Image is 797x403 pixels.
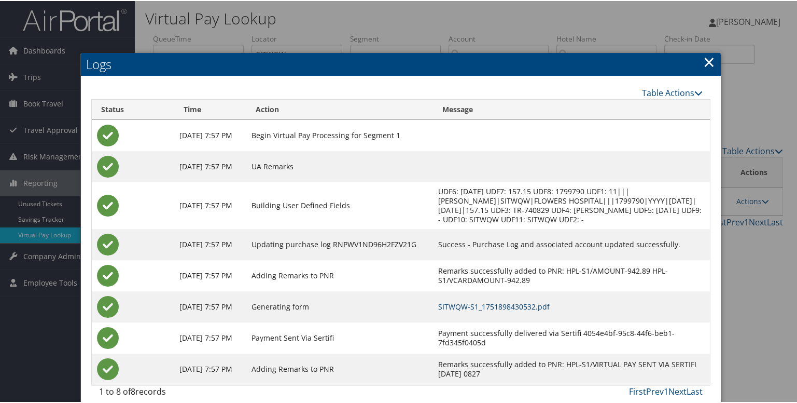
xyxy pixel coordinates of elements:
[174,259,246,290] td: [DATE] 7:57 PM
[687,385,703,396] a: Last
[174,353,246,384] td: [DATE] 7:57 PM
[646,385,664,396] a: Prev
[433,353,709,384] td: Remarks successfully added to PNR: HPL-S1/VIRTUAL PAY SENT VIA SERTIFI [DATE] 0827
[174,150,246,181] td: [DATE] 7:57 PM
[246,99,433,119] th: Action: activate to sort column ascending
[433,99,709,119] th: Message: activate to sort column ascending
[174,181,246,228] td: [DATE] 7:57 PM
[246,353,433,384] td: Adding Remarks to PNR
[664,385,668,396] a: 1
[174,228,246,259] td: [DATE] 7:57 PM
[433,181,709,228] td: UDF6: [DATE] UDF7: 157.15 UDF8: 1799790 UDF1: 11|||[PERSON_NAME]|SITWQW|FLOWERS HOSPITAL|||179979...
[433,259,709,290] td: Remarks successfully added to PNR: HPL-S1/AMOUNT-942.89 HPL-S1/VCARDAMOUNT-942.89
[246,321,433,353] td: Payment Sent Via Sertifi
[642,86,703,98] a: Table Actions
[246,290,433,321] td: Generating form
[629,385,646,396] a: First
[131,385,135,396] span: 8
[246,119,433,150] td: Begin Virtual Pay Processing for Segment 1
[81,52,721,75] h2: Logs
[703,50,715,71] a: Close
[433,321,709,353] td: Payment successfully delivered via Sertifi 4054e4bf-95c8-44f6-beb1-7fd345f0405d
[99,384,239,402] div: 1 to 8 of records
[174,119,246,150] td: [DATE] 7:57 PM
[246,228,433,259] td: Updating purchase log RNPWV1ND96H2FZV21G
[246,259,433,290] td: Adding Remarks to PNR
[433,228,709,259] td: Success - Purchase Log and associated account updated successfully.
[174,99,246,119] th: Time: activate to sort column ascending
[174,290,246,321] td: [DATE] 7:57 PM
[668,385,687,396] a: Next
[246,181,433,228] td: Building User Defined Fields
[246,150,433,181] td: UA Remarks
[92,99,174,119] th: Status: activate to sort column ascending
[174,321,246,353] td: [DATE] 7:57 PM
[438,301,550,311] a: SITWQW-S1_1751898430532.pdf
